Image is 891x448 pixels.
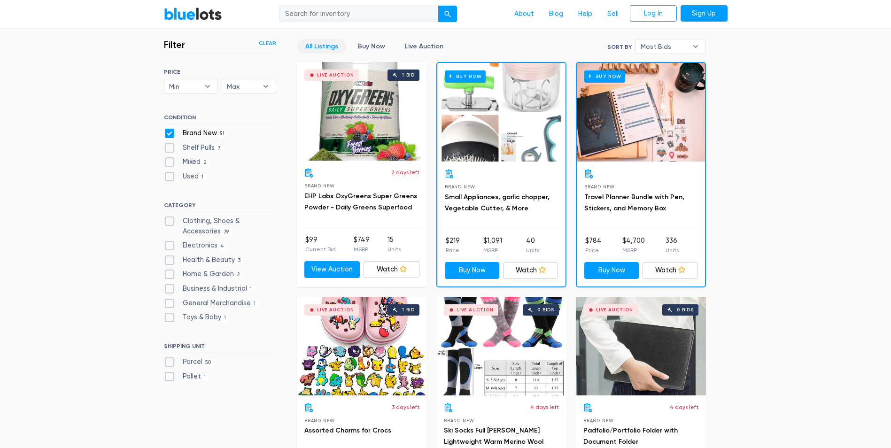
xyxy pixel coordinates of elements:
label: Pallet [164,371,209,382]
li: 40 [526,236,539,255]
span: Brand New [584,184,615,189]
a: Padfolio/Portfolio Folder with Document Folder [583,426,678,446]
p: MSRP [354,245,370,254]
p: MSRP [483,246,502,255]
span: Min [169,79,200,93]
li: 15 [387,235,401,254]
li: 336 [666,236,679,255]
h6: PRICE [164,69,276,75]
span: 2 [201,159,210,167]
input: Search for inventory [279,6,439,23]
li: $1,091 [483,236,502,255]
label: Electronics [164,240,227,251]
a: Sign Up [681,5,728,22]
span: Brand New [304,418,335,423]
span: 51 [217,130,228,138]
span: 4 [217,242,227,250]
div: 0 bids [537,308,554,312]
span: Brand New [444,418,474,423]
span: 1 [221,315,229,322]
a: Buy Now [350,39,393,54]
span: 2 [234,271,243,279]
a: Live Auction 0 bids [436,297,566,395]
label: Shelf Pulls [164,143,224,153]
p: Units [526,246,539,255]
span: Most Bids [641,39,688,54]
a: BlueLots [164,7,222,21]
label: Toys & Baby [164,312,229,323]
p: Units [666,246,679,255]
span: 50 [202,359,214,367]
span: 7 [215,145,224,152]
a: View Auction [304,261,360,278]
a: Sell [600,5,626,23]
a: About [507,5,542,23]
a: Small Appliances, garlic chopper, Vegetable Cutter, & More [445,193,550,212]
div: 0 bids [677,308,694,312]
a: Buy Now [577,63,705,162]
h6: Buy Now [584,70,625,82]
label: Mixed [164,157,210,167]
h3: Filter [164,39,185,50]
label: Sort By [607,43,632,51]
span: 1 [199,173,207,181]
div: Live Auction [317,308,354,312]
a: Live Auction [397,39,451,54]
p: Current Bid [305,245,336,254]
a: Watch [364,261,419,278]
label: General Merchandise [164,298,259,309]
span: 3 [235,257,244,264]
a: Clear [259,39,276,47]
a: Buy Now [584,262,639,279]
h6: SHIPPING UNIT [164,343,276,353]
a: Travel Planner Bundle with Pen, Stickers, and Memory Box [584,193,684,212]
p: Units [387,245,401,254]
span: 1 [247,286,255,293]
label: Health & Beauty [164,255,244,265]
p: MSRP [622,246,645,255]
a: Log In [630,5,677,22]
div: Live Auction [317,73,354,77]
a: Buy Now [445,262,500,279]
span: Max [227,79,258,93]
li: $219 [446,236,460,255]
h6: CATEGORY [164,202,276,212]
span: Brand New [445,184,475,189]
span: 39 [221,228,232,236]
p: 4 days left [670,403,698,411]
a: Buy Now [437,63,566,162]
li: $784 [585,236,602,255]
label: Home & Garden [164,269,243,279]
b: ▾ [686,39,705,54]
label: Parcel [164,357,214,367]
span: 1 [201,373,209,381]
p: 3 days left [392,403,419,411]
label: Clothing, Shoes & Accessories [164,216,276,236]
li: $4,700 [622,236,645,255]
a: All Listings [297,39,346,54]
b: ▾ [198,79,217,93]
a: Live Auction 1 bid [297,297,427,395]
span: Brand New [304,183,335,188]
b: ▾ [256,79,276,93]
p: 2 days left [391,168,419,177]
a: Live Auction 0 bids [576,297,706,395]
a: Watch [503,262,558,279]
h6: CONDITION [164,114,276,124]
p: Price [585,246,602,255]
label: Brand New [164,128,228,139]
div: Live Auction [457,308,494,312]
a: Watch [643,262,697,279]
a: Assorted Charms for Crocs [304,426,391,434]
p: Price [446,246,460,255]
div: 1 bid [402,73,415,77]
a: Live Auction 1 bid [297,62,427,161]
li: $749 [354,235,370,254]
p: 4 days left [530,403,559,411]
div: 1 bid [402,308,415,312]
span: 1 [251,300,259,308]
a: Blog [542,5,571,23]
h6: Buy Now [445,70,486,82]
a: EHP Labs OxyGreens Super Greens Powder - Daily Greens Superfood [304,192,417,211]
a: Help [571,5,600,23]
